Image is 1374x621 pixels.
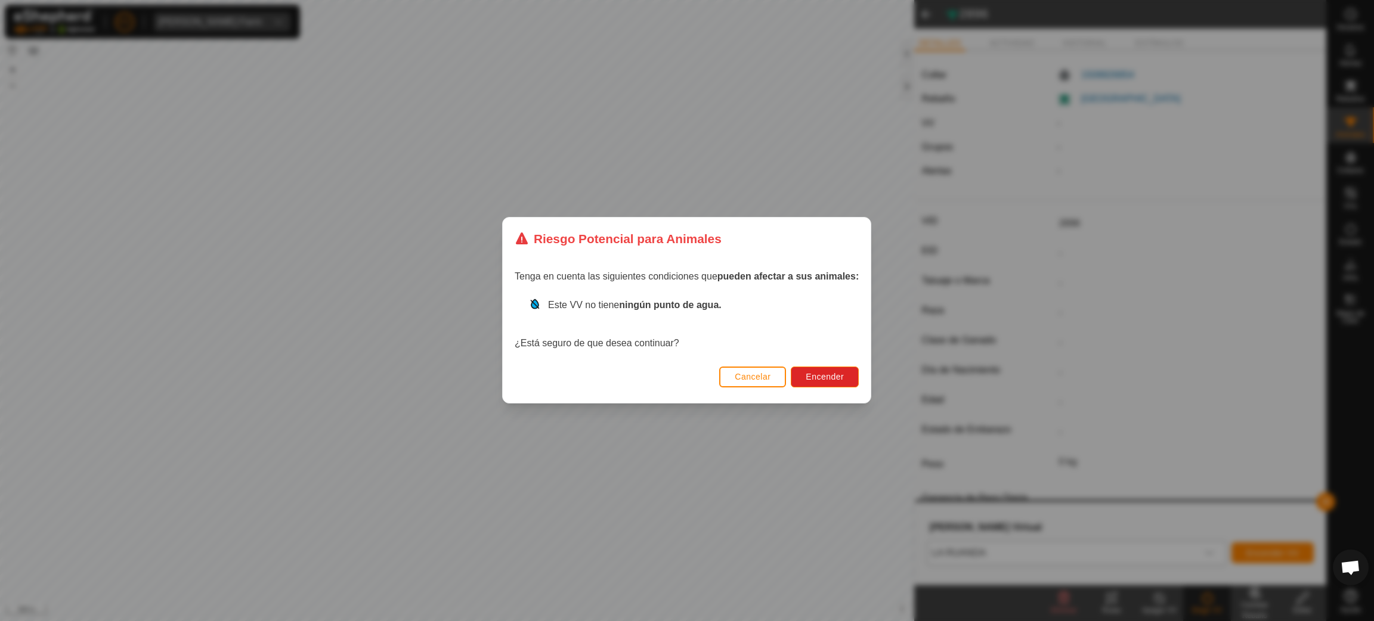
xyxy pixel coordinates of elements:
[620,300,722,310] strong: ningún punto de agua.
[515,272,859,282] span: Tenga en cuenta las siguientes condiciones que
[515,229,722,248] div: Riesgo Potencial para Animales
[1333,549,1369,585] div: Chat abierto
[720,367,787,387] button: Cancelar
[735,372,771,382] span: Cancelar
[717,272,859,282] strong: pueden afectar a sus animales:
[548,300,722,310] span: Este VV no tiene
[515,299,859,351] div: ¿Está seguro de que desea continuar?
[806,372,844,382] span: Encender
[791,367,859,387] button: Encender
